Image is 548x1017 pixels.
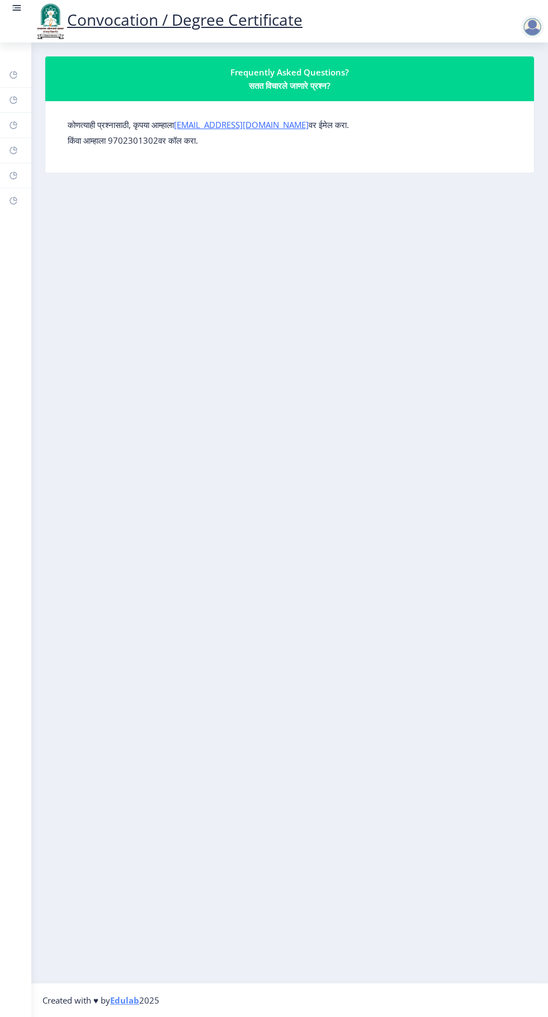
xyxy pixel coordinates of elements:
[68,135,512,146] p: किंवा आम्हाला 9702301302वर कॉल करा.
[34,9,303,30] a: Convocation / Degree Certificate
[34,2,67,40] img: logo
[174,119,309,130] a: [EMAIL_ADDRESS][DOMAIN_NAME]
[68,119,349,130] label: कोणत्याही प्रश्नासाठी, कृपया आम्हाला वर ईमेल करा.
[110,995,139,1006] a: Edulab
[59,65,521,92] div: Frequently Asked Questions? सतत विचारले जाणारे प्रश्न?
[42,995,159,1006] span: Created with ♥ by 2025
